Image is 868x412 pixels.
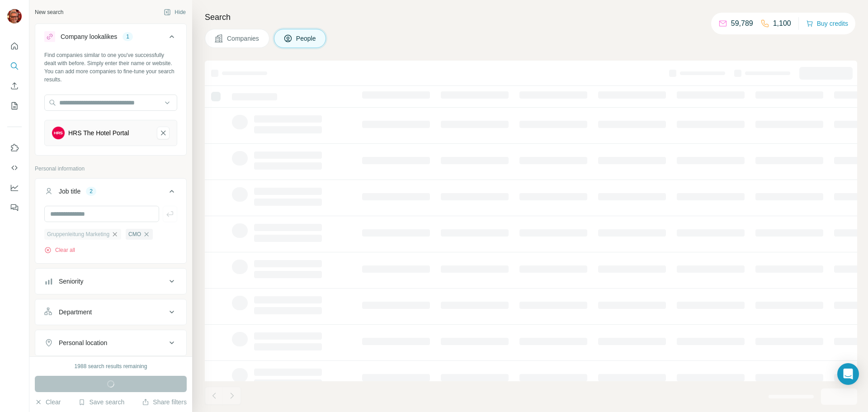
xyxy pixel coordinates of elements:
span: Companies [227,34,260,43]
div: Company lookalikes [61,32,117,41]
button: Company lookalikes1 [35,26,186,51]
span: People [296,34,317,43]
button: Quick start [7,38,22,54]
button: Dashboard [7,180,22,196]
div: Department [59,308,92,317]
button: Department [35,301,186,323]
button: Buy credits [806,17,848,30]
div: 2 [86,187,96,195]
button: Save search [78,398,124,407]
button: Hide [157,5,192,19]
button: Clear all [44,246,75,254]
span: Gruppenleitung Marketing [47,230,109,238]
button: Feedback [7,199,22,216]
button: Personal location [35,332,186,354]
div: HRS The Hotel Portal [68,128,129,137]
button: Seniority [35,270,186,292]
button: HRS The Hotel Portal-remove-button [157,127,170,139]
img: HRS The Hotel Portal-logo [52,127,65,139]
button: Clear [35,398,61,407]
button: Share filters [142,398,187,407]
div: 1 [123,33,133,41]
p: Personal information [35,165,187,173]
button: Search [7,58,22,74]
div: Open Intercom Messenger [837,363,859,385]
button: My lists [7,98,22,114]
button: Job title2 [35,180,186,206]
button: Use Surfe API [7,160,22,176]
p: 1,100 [773,18,791,29]
div: 1988 search results remaining [75,362,147,370]
div: Job title [59,187,80,196]
div: Seniority [59,277,83,286]
button: Use Surfe on LinkedIn [7,140,22,156]
div: Personal location [59,338,107,347]
h4: Search [205,11,857,24]
p: 59,789 [731,18,753,29]
button: Enrich CSV [7,78,22,94]
img: Avatar [7,9,22,24]
div: Find companies similar to one you've successfully dealt with before. Simply enter their name or w... [44,51,177,84]
div: New search [35,8,63,16]
span: CMO [128,230,141,238]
